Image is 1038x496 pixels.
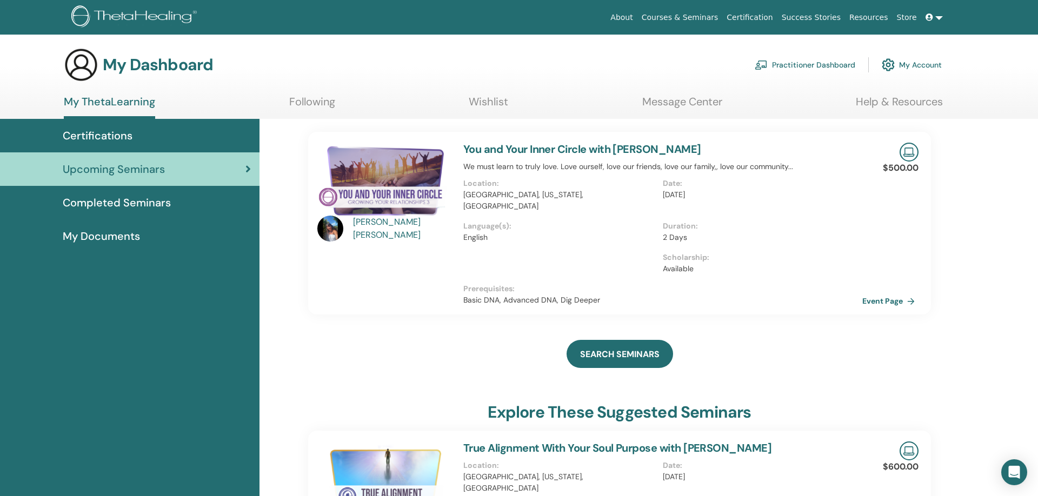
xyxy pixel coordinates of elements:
a: About [606,8,637,28]
p: Basic DNA, Advanced DNA, Dig Deeper [463,294,862,306]
p: We must learn to truly love. Love ourself, love our friends, love our family,, love our community... [463,161,862,172]
p: $500.00 [883,162,919,175]
a: SEARCH SEMINARS [567,340,673,368]
p: [DATE] [663,471,856,482]
p: Date : [663,460,856,471]
img: Live Online Seminar [900,143,919,162]
p: Language(s) : [463,220,656,232]
a: You and Your Inner Circle with [PERSON_NAME] [463,142,701,156]
p: $600.00 [883,460,919,473]
img: cog.svg [882,56,895,74]
p: Location : [463,460,656,471]
p: Date : [663,178,856,189]
span: SEARCH SEMINARS [580,348,660,360]
a: My Account [882,53,942,77]
span: Upcoming Seminars [63,161,165,177]
a: Courses & Seminars [637,8,723,28]
img: logo.png [71,5,201,30]
a: Following [289,95,335,116]
p: Scholarship : [663,252,856,263]
p: [GEOGRAPHIC_DATA], [US_STATE], [GEOGRAPHIC_DATA] [463,471,656,494]
h3: My Dashboard [103,55,213,75]
p: Prerequisites : [463,283,862,294]
p: 2 Days [663,232,856,243]
a: Resources [845,8,893,28]
a: Message Center [642,95,722,116]
a: Certification [722,8,777,28]
a: True Alignment With Your Soul Purpose with [PERSON_NAME] [463,441,771,455]
img: generic-user-icon.jpg [64,48,98,82]
p: English [463,232,656,243]
a: Store [893,8,921,28]
p: Location : [463,178,656,189]
p: [DATE] [663,189,856,200]
a: Success Stories [777,8,845,28]
p: Duration : [663,220,856,232]
img: You and Your Inner Circle [317,143,450,219]
a: Event Page [862,293,919,309]
span: My Documents [63,228,140,244]
div: Open Intercom Messenger [1001,459,1027,485]
a: [PERSON_NAME] [PERSON_NAME] [353,216,453,242]
p: Available [663,263,856,274]
span: Completed Seminars [63,195,171,211]
img: chalkboard-teacher.svg [755,60,768,70]
h3: explore these suggested seminars [488,403,751,422]
img: Live Online Seminar [900,441,919,460]
span: Certifications [63,128,132,144]
a: My ThetaLearning [64,95,155,119]
a: Practitioner Dashboard [755,53,855,77]
a: Help & Resources [856,95,943,116]
p: [GEOGRAPHIC_DATA], [US_STATE], [GEOGRAPHIC_DATA] [463,189,656,212]
a: Wishlist [469,95,508,116]
img: default.jpg [317,216,343,242]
